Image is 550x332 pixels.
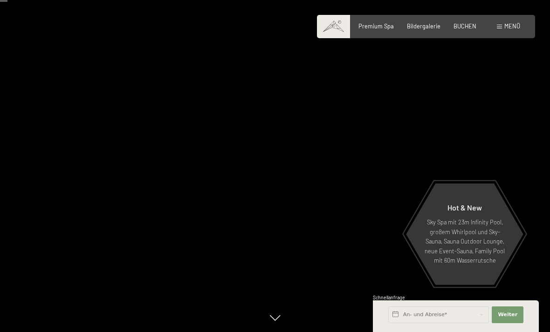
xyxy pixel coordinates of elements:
[504,22,520,30] span: Menü
[454,22,476,30] a: BUCHEN
[358,22,394,30] a: Premium Spa
[373,295,405,300] span: Schnellanfrage
[407,22,440,30] a: Bildergalerie
[492,306,523,323] button: Weiter
[406,183,524,285] a: Hot & New Sky Spa mit 23m Infinity Pool, großem Whirlpool und Sky-Sauna, Sauna Outdoor Lounge, ne...
[447,203,482,212] span: Hot & New
[498,311,517,318] span: Weiter
[185,188,261,197] span: Einwilligung Marketing*
[424,217,505,265] p: Sky Spa mit 23m Infinity Pool, großem Whirlpool und Sky-Sauna, Sauna Outdoor Lounge, neue Event-S...
[372,314,374,320] span: 1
